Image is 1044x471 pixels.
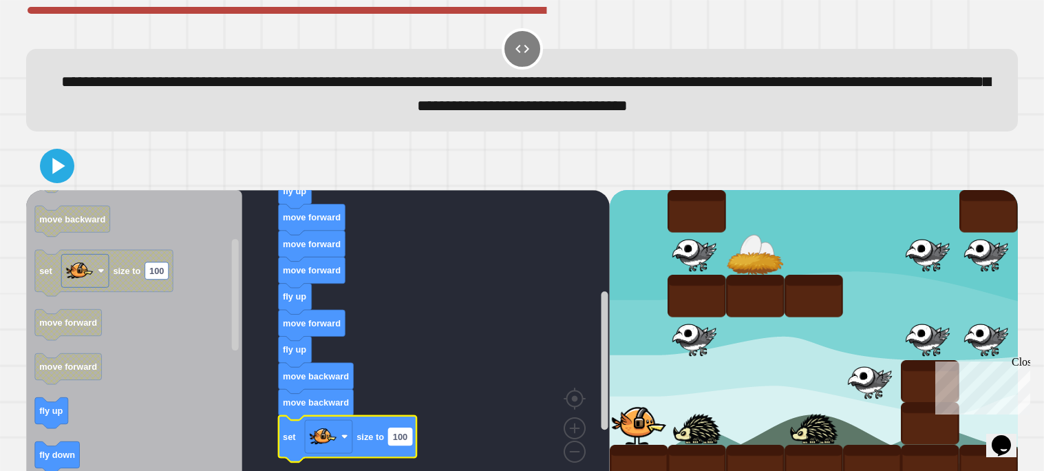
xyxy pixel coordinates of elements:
[283,344,306,355] text: fly up
[283,212,341,222] text: move forward
[356,432,384,442] text: size to
[283,397,349,408] text: move backward
[283,371,349,381] text: move backward
[283,292,306,302] text: fly up
[39,406,63,416] text: fly up
[930,356,1030,415] iframe: chat widget
[39,362,97,372] text: move forward
[283,432,296,442] text: set
[6,6,95,87] div: Chat with us now!Close
[283,186,306,196] text: fly up
[986,416,1030,457] iframe: chat widget
[113,266,140,276] text: size to
[39,266,52,276] text: set
[149,266,164,276] text: 100
[39,450,75,460] text: fly down
[39,317,97,328] text: move forward
[283,318,341,328] text: move forward
[393,432,407,442] text: 100
[39,214,105,224] text: move backward
[283,239,341,249] text: move forward
[283,265,341,275] text: move forward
